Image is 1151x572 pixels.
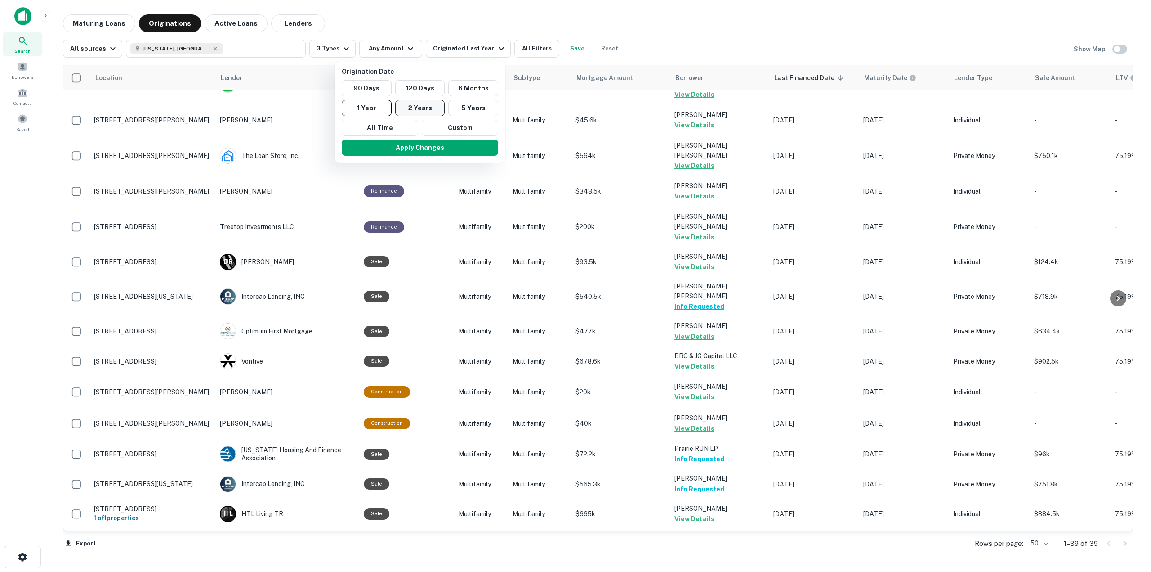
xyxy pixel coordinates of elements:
button: 1 Year [342,100,392,116]
p: Origination Date [342,67,502,77]
button: 90 Days [342,80,392,96]
button: 2 Years [395,100,445,116]
button: All Time [342,120,418,136]
button: Custom [422,120,498,136]
button: 6 Months [448,80,498,96]
button: 5 Years [448,100,498,116]
button: 120 Days [395,80,445,96]
iframe: Chat Widget [1106,500,1151,543]
button: Apply Changes [342,140,498,156]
